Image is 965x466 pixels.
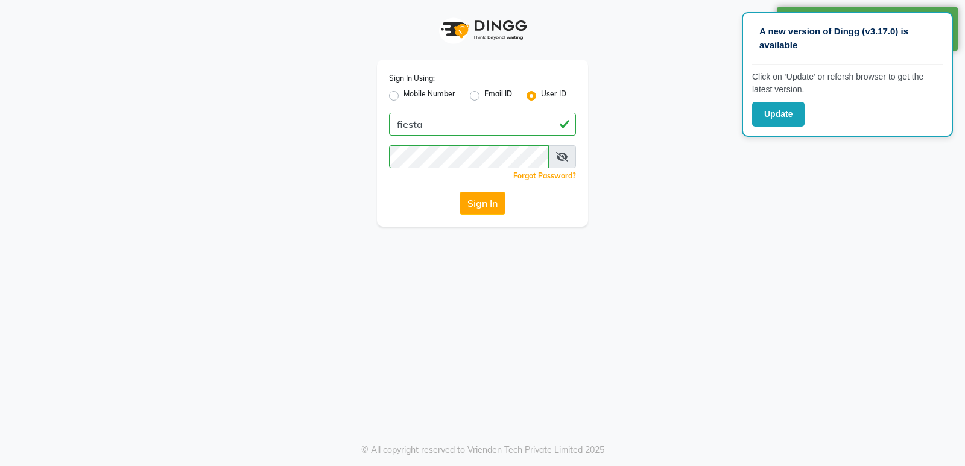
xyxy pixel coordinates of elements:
label: User ID [541,89,566,103]
button: Sign In [460,192,505,215]
label: Mobile Number [403,89,455,103]
a: Forgot Password? [513,171,576,180]
p: Click on ‘Update’ or refersh browser to get the latest version. [752,71,943,96]
label: Email ID [484,89,512,103]
label: Sign In Using: [389,73,435,84]
button: Update [752,102,805,127]
p: A new version of Dingg (v3.17.0) is available [759,25,935,52]
img: logo1.svg [434,12,531,48]
input: Username [389,113,576,136]
input: Username [389,145,549,168]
